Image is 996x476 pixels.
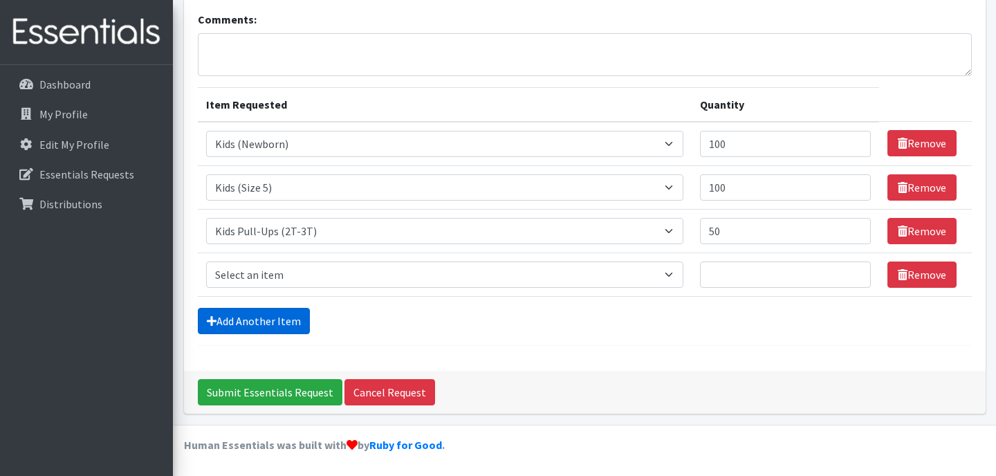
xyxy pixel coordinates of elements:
[6,100,167,128] a: My Profile
[39,167,134,181] p: Essentials Requests
[6,9,167,55] img: HumanEssentials
[198,308,310,334] a: Add Another Item
[39,138,109,152] p: Edit My Profile
[6,190,167,218] a: Distributions
[6,131,167,158] a: Edit My Profile
[39,107,88,121] p: My Profile
[39,77,91,91] p: Dashboard
[39,197,102,211] p: Distributions
[198,379,342,405] input: Submit Essentials Request
[6,71,167,98] a: Dashboard
[198,11,257,28] label: Comments:
[184,438,445,452] strong: Human Essentials was built with by .
[692,87,879,122] th: Quantity
[887,174,957,201] a: Remove
[887,262,957,288] a: Remove
[198,87,692,122] th: Item Requested
[369,438,442,452] a: Ruby for Good
[6,161,167,188] a: Essentials Requests
[344,379,435,405] a: Cancel Request
[887,218,957,244] a: Remove
[887,130,957,156] a: Remove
